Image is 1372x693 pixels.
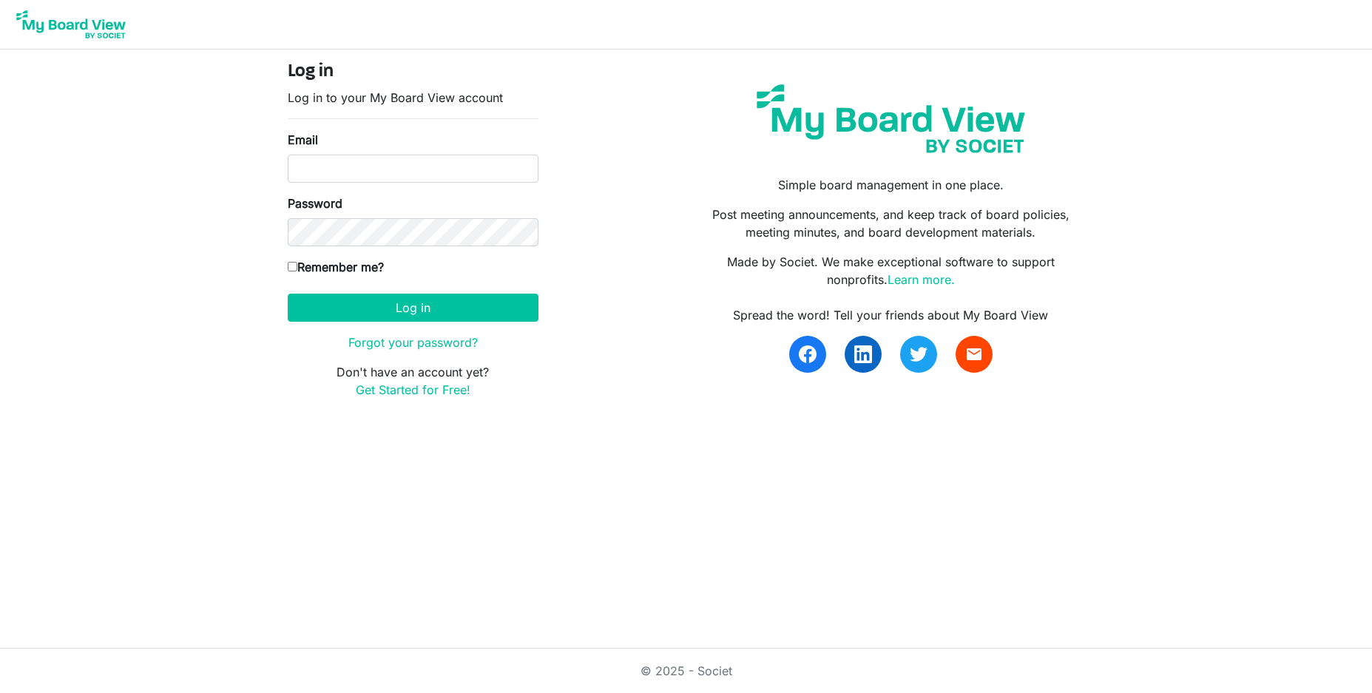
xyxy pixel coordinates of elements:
p: Post meeting announcements, and keep track of board policies, meeting minutes, and board developm... [697,206,1084,241]
a: email [956,336,993,373]
button: Log in [288,294,538,322]
a: Forgot your password? [348,335,478,350]
a: Get Started for Free! [356,382,470,397]
span: email [965,345,983,363]
img: facebook.svg [799,345,817,363]
p: Simple board management in one place. [697,176,1084,194]
h4: Log in [288,61,538,83]
label: Password [288,195,342,212]
div: Spread the word! Tell your friends about My Board View [697,306,1084,324]
img: linkedin.svg [854,345,872,363]
label: Remember me? [288,258,384,276]
input: Remember me? [288,262,297,271]
a: Learn more. [888,272,955,287]
p: Don't have an account yet? [288,363,538,399]
a: © 2025 - Societ [641,663,732,678]
p: Log in to your My Board View account [288,89,538,107]
img: twitter.svg [910,345,927,363]
label: Email [288,131,318,149]
img: my-board-view-societ.svg [746,73,1036,164]
p: Made by Societ. We make exceptional software to support nonprofits. [697,253,1084,288]
img: My Board View Logo [12,6,130,43]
